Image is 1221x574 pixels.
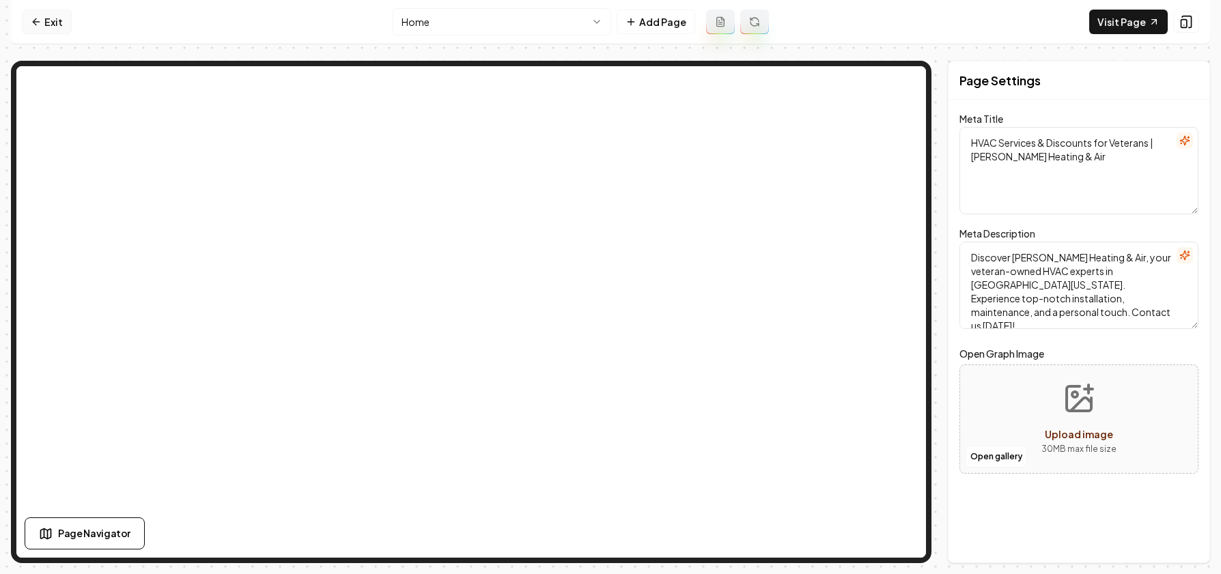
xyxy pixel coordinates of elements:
button: Upload image [1030,371,1127,467]
h2: Page Settings [959,71,1041,90]
label: Meta Description [959,227,1035,240]
a: Visit Page [1089,10,1168,34]
button: Add admin page prompt [706,10,735,34]
button: Open gallery [966,446,1027,468]
a: Exit [22,10,72,34]
span: Page Navigator [58,526,130,541]
button: Regenerate page [740,10,769,34]
span: Upload image [1045,428,1113,440]
button: Page Navigator [25,517,145,549]
button: Add Page [617,10,695,34]
label: Open Graph Image [959,345,1198,362]
label: Meta Title [959,113,1003,125]
p: 30 MB max file size [1041,442,1117,456]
